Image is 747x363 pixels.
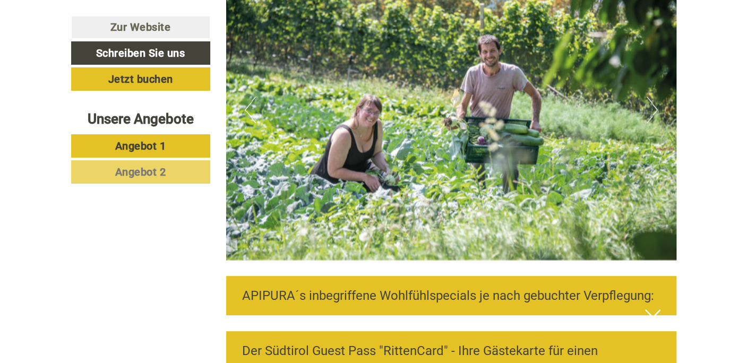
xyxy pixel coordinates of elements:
div: Unsere Angebote [71,109,210,129]
button: Previous [245,97,256,123]
div: APIPURA hotel rinner [16,31,167,39]
a: Jetzt buchen [71,67,210,91]
span: Angebot 1 [115,140,166,152]
a: Schreiben Sie uns [71,41,210,65]
button: Next [647,97,658,123]
button: Senden [348,275,418,298]
span: Angebot 2 [115,166,166,178]
div: Guten Tag, wie können wir Ihnen helfen? [8,29,172,61]
div: [DATE] [191,8,228,26]
a: Zur Website [71,16,210,39]
div: APIPURA´s inbegriffene Wohlfühlspecials je nach gebuchter Verpflegung: [226,276,676,315]
small: 12:33 [16,51,167,59]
